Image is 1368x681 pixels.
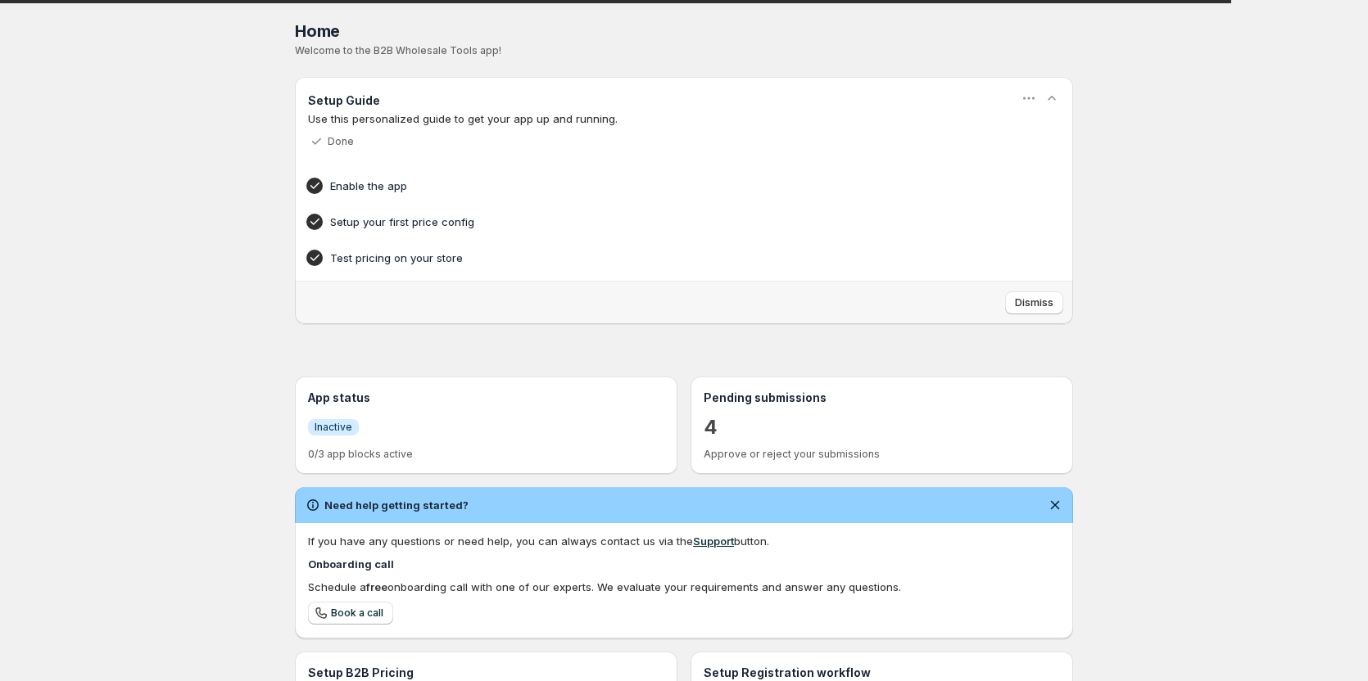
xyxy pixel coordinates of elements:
[1044,494,1067,516] button: Dismiss notification
[693,534,734,548] a: Support
[308,665,664,681] h3: Setup B2B Pricing
[1005,291,1063,314] button: Dismiss
[324,497,469,513] h2: Need help getting started?
[331,607,383,620] span: Book a call
[1015,296,1053,309] span: Dismiss
[308,533,1060,549] div: If you have any questions or need help, you can always contact us via the button.
[330,214,987,230] h4: Setup your first price config
[330,178,987,194] h4: Enable the app
[295,21,340,41] span: Home
[308,390,664,406] h3: App status
[704,390,1060,406] h3: Pending submissions
[704,414,718,440] a: 4
[295,44,1073,57] p: Welcome to the B2B Wholesale Tools app!
[704,665,1060,681] h3: Setup Registration workflow
[308,448,664,461] p: 0/3 app blocks active
[328,135,354,148] p: Done
[308,602,393,625] a: Book a call
[308,110,1060,127] p: Use this personalized guide to get your app up and running.
[366,580,387,593] b: free
[308,579,1060,595] div: Schedule a onboarding call with one of our experts. We evaluate your requirements and answer any ...
[704,448,1060,461] p: Approve or reject your submissions
[308,92,380,109] h3: Setup Guide
[308,556,1060,572] h4: Onboarding call
[308,418,359,435] a: InfoInactive
[315,421,352,434] span: Inactive
[330,250,987,266] h4: Test pricing on your store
